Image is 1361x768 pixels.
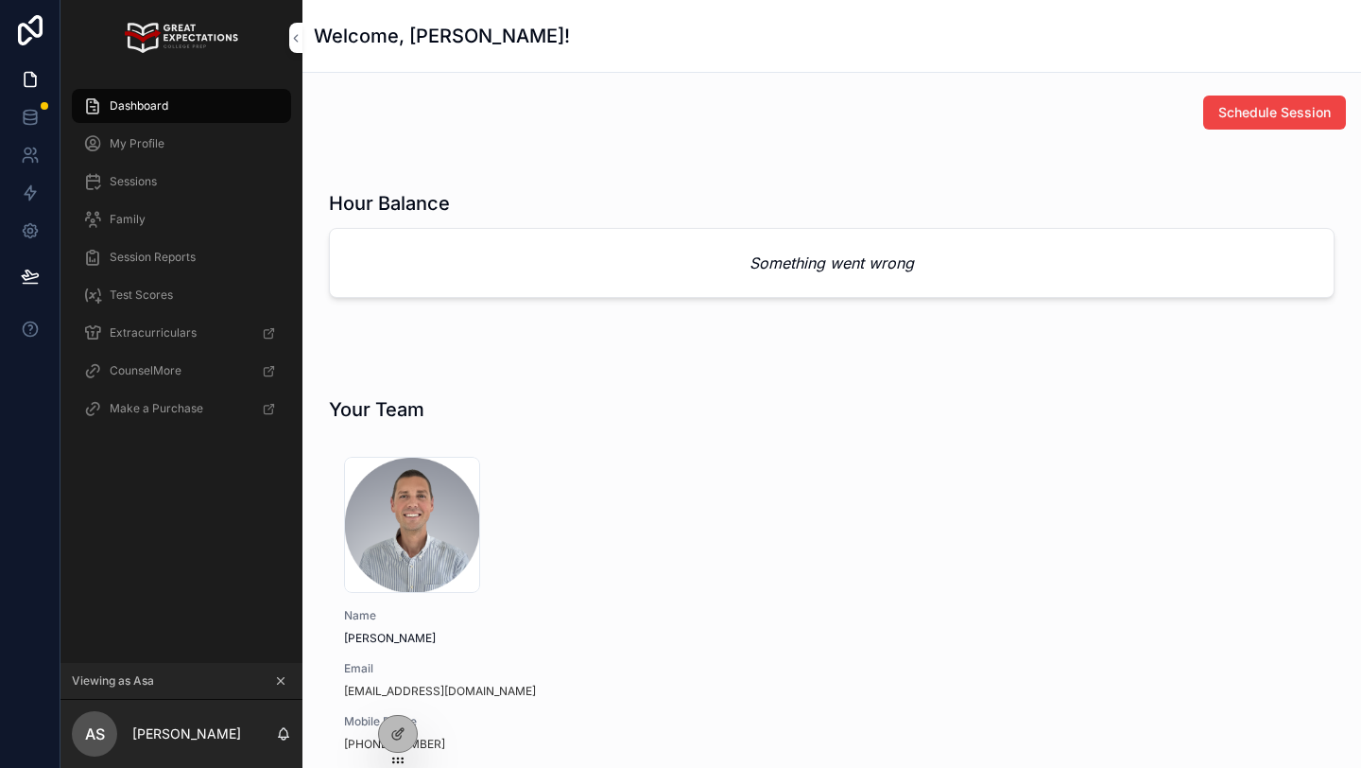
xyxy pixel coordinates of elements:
span: Session Reports [110,250,196,265]
a: Dashboard [72,89,291,123]
a: Session Reports [72,240,291,274]
a: [EMAIL_ADDRESS][DOMAIN_NAME] [344,684,536,699]
span: Email [344,661,677,676]
span: Test Scores [110,288,173,303]
span: [PERSON_NAME] [344,631,677,646]
button: Schedule Session [1203,96,1346,130]
span: AS [85,723,105,745]
span: Name [344,608,677,623]
a: [PHONE_NUMBER] [344,737,445,752]
span: Family [110,212,146,227]
a: Family [72,202,291,236]
span: CounselMore [110,363,181,378]
h1: Hour Balance [329,190,450,217]
span: Extracurriculars [110,325,197,340]
a: Make a Purchase [72,392,291,426]
span: My Profile [110,136,164,151]
span: Sessions [110,174,157,189]
div: scrollable content [60,76,302,450]
a: Sessions [72,165,291,199]
span: Mobile Phone [344,714,677,729]
h1: Your Team [329,396,424,423]
a: Test Scores [72,278,291,312]
p: [PERSON_NAME] [132,724,241,743]
a: CounselMore [72,354,291,388]
span: Schedule Session [1218,103,1331,122]
span: Dashboard [110,98,168,113]
a: My Profile [72,127,291,161]
h1: Welcome, [PERSON_NAME]! [314,23,570,49]
em: Something went wrong [749,252,914,274]
span: Make a Purchase [110,401,203,416]
a: Extracurriculars [72,316,291,350]
span: Viewing as Asa [72,673,154,689]
img: App logo [125,23,237,53]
